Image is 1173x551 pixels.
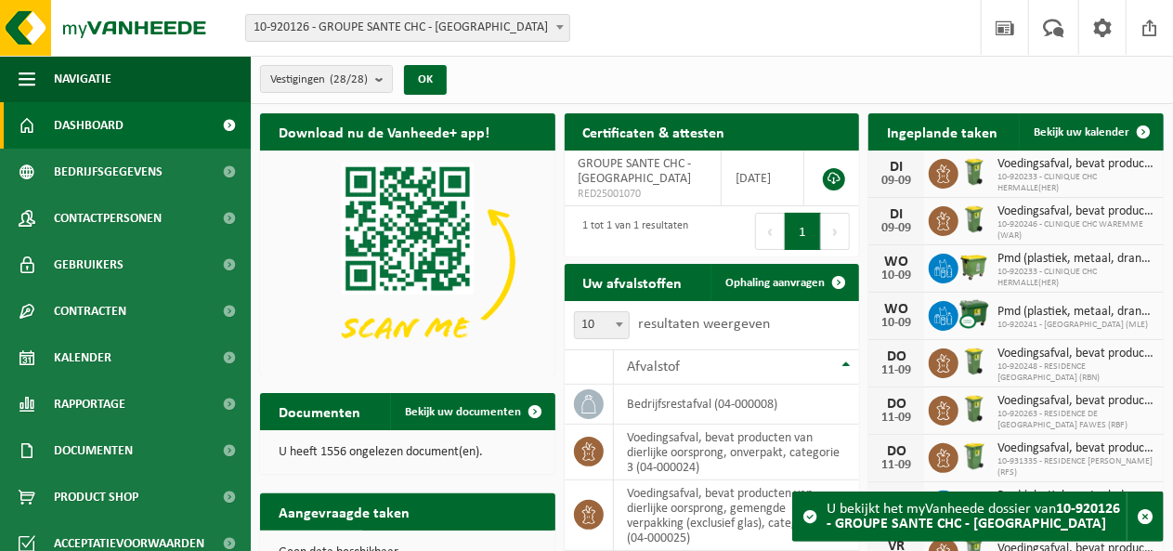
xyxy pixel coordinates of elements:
div: 11-09 [878,364,915,377]
span: Rapportage [54,381,125,427]
td: voedingsafval, bevat producten van dierlijke oorsprong, gemengde verpakking (exclusief glas), cat... [614,480,860,551]
h2: Uw afvalstoffen [565,264,701,300]
span: 10-920126 - GROUPE SANTE CHC - LIÈGE [245,14,570,42]
div: WO [878,302,915,317]
div: 1 tot 1 van 1 resultaten [574,211,689,252]
div: DI [878,207,915,222]
div: U bekijkt het myVanheede dossier van [827,492,1127,541]
img: WB-1100-CU [958,298,990,330]
div: 11-09 [878,459,915,472]
span: RED25001070 [579,187,708,202]
img: Download de VHEPlus App [260,151,555,372]
span: Bekijk uw documenten [405,406,521,418]
img: WB-0240-HPE-GN-50 [958,440,990,472]
img: WB-1100-HPE-GN-50 [958,251,990,282]
div: 10-09 [878,317,915,330]
img: WB-0140-HPE-GN-50 [958,203,990,235]
span: 10-920246 - CLINIQUE CHC WAREMME (WAR) [997,219,1154,242]
td: bedrijfsrestafval (04-000008) [614,385,860,425]
span: Voedingsafval, bevat producten van dierlijke oorsprong, onverpakt, categorie 3 [997,394,1154,409]
span: Pmd (plastiek, metaal, drankkartons) (bedrijven) [997,489,1154,504]
span: Pmd (plastiek, metaal, drankkartons) (bedrijven) [997,252,1154,267]
img: WB-1100-HPE-GN-50 [958,488,990,519]
h2: Ingeplande taken [868,113,1016,150]
div: 09-09 [878,222,915,235]
div: DO [878,397,915,412]
td: [DATE] [722,151,804,206]
img: WB-0140-HPE-GN-50 [958,346,990,377]
span: Kalender [54,335,111,381]
span: Voedingsafval, bevat producten van dierlijke oorsprong, onverpakt, categorie 3 [997,157,1154,172]
span: 10 [574,311,630,339]
span: 10-920263 - RESIDENCE DE [GEOGRAPHIC_DATA] FAWES (RBF) [997,409,1154,431]
h2: Documenten [260,393,379,429]
span: 10-920248 - RESIDENCE [GEOGRAPHIC_DATA] (RBN) [997,361,1154,384]
a: Bekijk uw kalender [1019,113,1162,151]
span: Voedingsafval, bevat producten van dierlijke oorsprong, gemengde verpakking (exc... [997,441,1154,456]
label: resultaten weergeven [639,317,771,332]
count: (28/28) [330,73,368,85]
button: Next [821,213,850,250]
h2: Download nu de Vanheede+ app! [260,113,508,150]
button: Vestigingen(28/28) [260,65,393,93]
span: Ophaling aanvragen [725,277,825,289]
div: 09-09 [878,175,915,188]
button: Previous [755,213,785,250]
span: Navigatie [54,56,111,102]
span: Pmd (plastiek, metaal, drankkartons) (bedrijven) [997,305,1154,320]
span: Gebruikers [54,242,124,288]
span: 10-920233 - CLINIQUE CHC HERMALLE(HER) [997,172,1154,194]
img: WB-0140-HPE-GN-50 [958,393,990,425]
h2: Aangevraagde taken [260,493,428,530]
span: Voedingsafval, bevat producten van dierlijke oorsprong, onverpakt, categorie 3 [997,204,1154,219]
img: WB-0140-HPE-GN-50 [958,156,990,188]
span: GROUPE SANTE CHC - [GEOGRAPHIC_DATA] [579,157,692,186]
span: Bedrijfsgegevens [54,149,163,195]
span: Dashboard [54,102,124,149]
div: 11-09 [878,412,915,425]
h2: Certificaten & attesten [565,113,744,150]
p: U heeft 1556 ongelezen document(en). [279,446,537,459]
div: 10-09 [878,269,915,282]
span: 10-920241 - [GEOGRAPHIC_DATA] (MLE) [997,320,1154,331]
span: 10-920126 - GROUPE SANTE CHC - LIÈGE [246,15,569,41]
span: Afvalstof [628,360,681,374]
div: WO [878,255,915,269]
span: Product Shop [54,474,138,520]
div: DO [878,444,915,459]
span: Vestigingen [270,66,368,94]
button: OK [404,65,447,95]
a: Ophaling aanvragen [710,264,857,301]
strong: 10-920126 - GROUPE SANTE CHC - [GEOGRAPHIC_DATA] [827,502,1120,531]
span: Documenten [54,427,133,474]
span: Contracten [54,288,126,335]
span: 10-920233 - CLINIQUE CHC HERMALLE(HER) [997,267,1154,289]
div: DO [878,349,915,364]
td: voedingsafval, bevat producten van dierlijke oorsprong, onverpakt, categorie 3 (04-000024) [614,425,860,480]
span: Bekijk uw kalender [1034,126,1129,138]
span: 10-931335 - RESIDENCE [PERSON_NAME](RFS) [997,456,1154,479]
span: 10 [575,312,629,338]
span: Contactpersonen [54,195,162,242]
button: 1 [785,213,821,250]
a: Bekijk uw documenten [390,393,554,430]
span: Voedingsafval, bevat producten van dierlijke oorsprong, onverpakt, categorie 3 [997,347,1154,361]
div: DI [878,160,915,175]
